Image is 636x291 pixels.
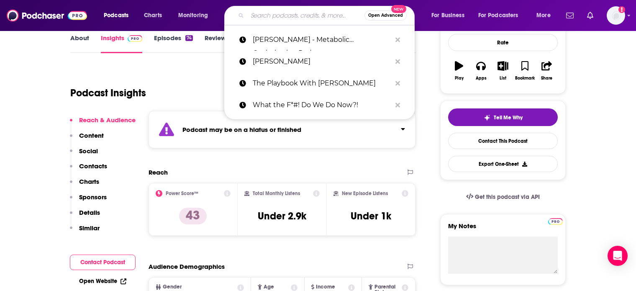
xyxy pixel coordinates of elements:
[128,35,142,42] img: Podchaser Pro
[79,224,100,232] p: Similar
[253,94,391,116] p: What the F*#! Do We Do Now?!
[342,191,388,196] h2: New Episode Listens
[492,56,514,86] button: List
[548,217,563,225] a: Pro website
[253,29,391,51] p: Thomas DeLauer - Metabolic Optimization Podcast
[607,6,625,25] span: Logged in as Ashley_Beenen
[205,34,229,53] a: Reviews
[70,224,100,239] button: Similar
[79,116,136,124] p: Reach & Audience
[541,76,552,81] div: Share
[607,6,625,25] img: User Profile
[448,156,558,172] button: Export One-Sheet
[607,6,625,25] button: Show profile menu
[448,133,558,149] a: Contact This Podcast
[70,131,104,147] button: Content
[478,10,518,21] span: For Podcasters
[166,191,198,196] h2: Power Score™
[448,108,558,126] button: tell me why sparkleTell Me Why
[70,34,89,53] a: About
[515,76,535,81] div: Bookmark
[149,168,168,176] h2: Reach
[473,9,531,22] button: open menu
[247,9,364,22] input: Search podcasts, credits, & more...
[70,178,99,193] button: Charts
[79,178,99,185] p: Charts
[470,56,492,86] button: Apps
[253,51,391,72] p: thomas de lauer
[448,34,558,51] div: Rate
[79,147,98,155] p: Social
[364,10,407,21] button: Open AdvancedNew
[448,56,470,86] button: Play
[484,114,490,121] img: tell me why sparkle
[79,278,126,285] a: Open Website
[500,76,506,81] div: List
[475,193,540,201] span: Get this podcast via API
[144,10,162,21] span: Charts
[224,94,415,116] a: What the F*#! Do We Do Now?!
[79,209,100,216] p: Details
[179,208,207,224] p: 43
[431,10,464,21] span: For Business
[514,56,536,86] button: Bookmark
[182,126,301,134] strong: Podcast may be on a hiatus or finished
[70,193,107,209] button: Sponsors
[149,111,415,148] section: Click to expand status details
[264,284,274,290] span: Age
[548,218,563,225] img: Podchaser Pro
[70,147,98,162] button: Social
[7,8,87,23] img: Podchaser - Follow, Share and Rate Podcasts
[79,131,104,139] p: Content
[224,51,415,72] a: [PERSON_NAME]
[455,76,464,81] div: Play
[163,284,182,290] span: Gender
[70,255,136,270] button: Contact Podcast
[459,187,546,207] a: Get this podcast via API
[70,162,107,178] button: Contacts
[154,34,193,53] a: Episodes74
[138,9,167,22] a: Charts
[70,87,146,99] h1: Podcast Insights
[391,5,406,13] span: New
[79,193,107,201] p: Sponsors
[232,6,423,25] div: Search podcasts, credits, & more...
[608,246,628,266] div: Open Intercom Messenger
[258,210,306,222] h3: Under 2.9k
[426,9,475,22] button: open menu
[101,34,142,53] a: InsightsPodchaser Pro
[253,72,391,94] p: The Playbook With David Meltzer
[79,162,107,170] p: Contacts
[368,13,403,18] span: Open Advanced
[584,8,597,23] a: Show notifications dropdown
[316,284,335,290] span: Income
[185,35,193,41] div: 74
[178,10,208,21] span: Monitoring
[351,210,391,222] h3: Under 1k
[448,222,558,237] label: My Notes
[224,72,415,94] a: The Playbook With [PERSON_NAME]
[224,29,415,51] a: [PERSON_NAME] - Metabolic Optimization Podcast
[253,191,300,196] h2: Total Monthly Listens
[563,8,577,23] a: Show notifications dropdown
[70,116,136,131] button: Reach & Audience
[476,76,487,81] div: Apps
[618,6,625,13] svg: Add a profile image
[536,10,551,21] span: More
[104,10,128,21] span: Podcasts
[172,9,219,22] button: open menu
[70,209,100,224] button: Details
[98,9,139,22] button: open menu
[494,114,523,121] span: Tell Me Why
[536,56,558,86] button: Share
[149,263,225,270] h2: Audience Demographics
[531,9,561,22] button: open menu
